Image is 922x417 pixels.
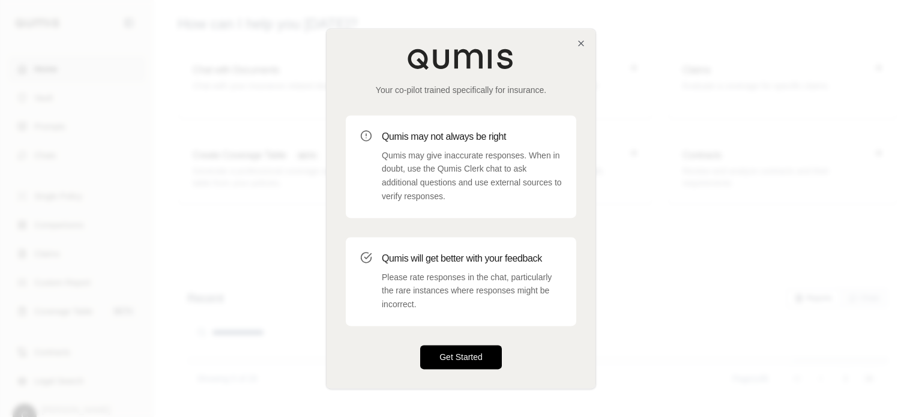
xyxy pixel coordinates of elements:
[420,345,502,369] button: Get Started
[346,84,576,96] p: Your co-pilot trained specifically for insurance.
[407,48,515,70] img: Qumis Logo
[382,251,562,266] h3: Qumis will get better with your feedback
[382,149,562,203] p: Qumis may give inaccurate responses. When in doubt, use the Qumis Clerk chat to ask additional qu...
[382,130,562,144] h3: Qumis may not always be right
[382,271,562,311] p: Please rate responses in the chat, particularly the rare instances where responses might be incor...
